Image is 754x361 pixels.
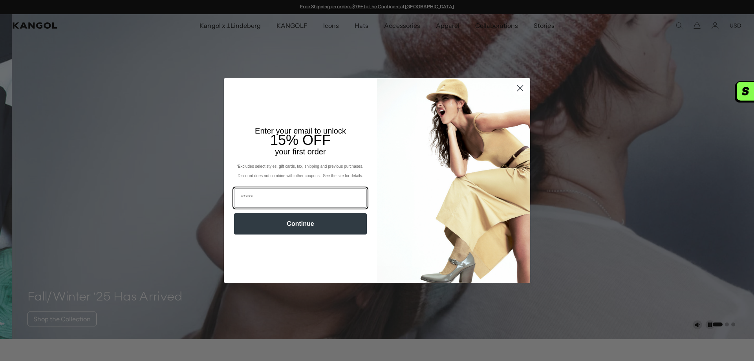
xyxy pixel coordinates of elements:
[234,213,367,235] button: Continue
[377,78,530,282] img: 93be19ad-e773-4382-80b9-c9d740c9197f.jpeg
[236,164,364,178] span: *Excludes select styles, gift cards, tax, shipping and previous purchases. Discount does not comb...
[255,126,346,135] span: Enter your email to unlock
[513,81,527,95] button: Close dialog
[275,147,326,156] span: your first order
[270,132,331,148] span: 15% OFF
[234,188,367,208] input: Email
